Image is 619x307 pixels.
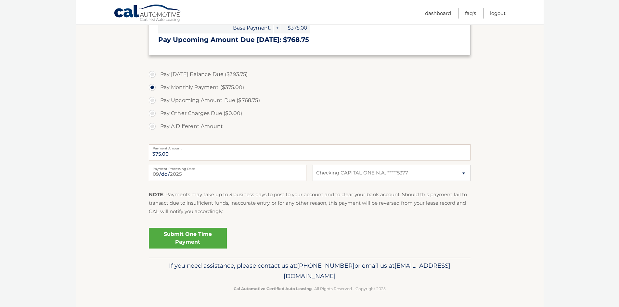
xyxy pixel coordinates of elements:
span: + [274,22,280,33]
label: Payment Amount [149,144,471,149]
label: Pay Other Charges Due ($0.00) [149,107,471,120]
label: Pay Upcoming Amount Due ($768.75) [149,94,471,107]
h3: Pay Upcoming Amount Due [DATE]: $768.75 [158,36,461,44]
p: If you need assistance, please contact us at: or email us at [153,261,466,281]
a: FAQ's [465,8,476,19]
input: Payment Date [149,165,306,181]
label: Pay [DATE] Balance Due ($393.75) [149,68,471,81]
strong: NOTE [149,191,163,198]
span: Base Payment: [158,22,273,33]
span: $375.00 [280,22,310,33]
label: Payment Processing Date [149,165,306,170]
strong: Cal Automotive Certified Auto Leasing [234,286,312,291]
a: Logout [490,8,506,19]
p: : Payments may take up to 3 business days to post to your account and to clear your bank account.... [149,190,471,216]
a: Submit One Time Payment [149,228,227,249]
input: Payment Amount [149,144,471,160]
label: Pay Monthly Payment ($375.00) [149,81,471,94]
label: Pay A Different Amount [149,120,471,133]
span: [EMAIL_ADDRESS][DOMAIN_NAME] [284,262,450,280]
a: Cal Automotive [114,4,182,23]
p: - All Rights Reserved - Copyright 2025 [153,285,466,292]
a: Dashboard [425,8,451,19]
span: [PHONE_NUMBER] [297,262,355,269]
